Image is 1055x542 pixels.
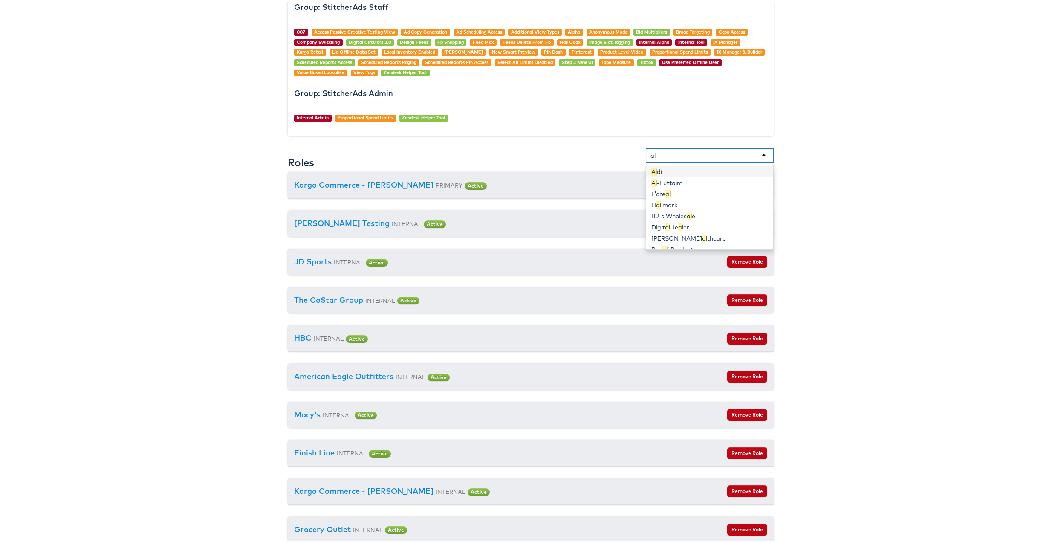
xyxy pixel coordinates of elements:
button: Remove Role [727,446,767,458]
a: Design Feeds [400,38,428,43]
a: Select All Limits Disabled [497,58,553,64]
a: Feeds Delete From Fb [503,38,551,43]
a: Pinterest [572,47,592,53]
button: Remove Role [727,293,767,304]
button: Remove Role [727,331,767,343]
a: Scheduled Reports Paging [361,58,416,64]
span: al [662,244,668,252]
a: Anonymous Mode [589,27,627,33]
a: Tiktok [640,58,653,64]
a: Internal Tool [678,38,705,43]
a: Local Inventory Enabled [384,47,435,53]
small: INTERNAL [396,371,425,379]
a: HBC [294,331,312,341]
a: The CoStar Group [294,293,363,303]
div: [PERSON_NAME] thcare [646,231,773,242]
span: Active [346,333,368,341]
a: IX Manager & Builder [717,47,762,53]
a: Scheduled Reports Access [297,58,352,64]
span: Active [366,257,388,265]
a: Internal Admin [297,113,329,119]
small: INTERNAL [334,257,364,264]
span: Active [424,219,446,226]
small: PRIMARY [436,180,462,187]
a: Kargo Commerce - [PERSON_NAME] [294,178,434,188]
a: Use Preferred Offline User [662,58,719,64]
h3: Roles [288,155,314,166]
a: Bid Multipliers [636,27,667,33]
input: Add user to company... [650,150,657,158]
small: INTERNAL [314,333,344,340]
span: Active [355,410,377,417]
span: Active [465,180,487,188]
a: Finish Line [294,446,335,456]
span: Al [651,177,657,185]
span: Active [369,448,391,456]
a: Ad Scheduling Access [456,27,502,33]
button: Remove Role [727,407,767,419]
a: American Eagle Outfitters [294,370,393,380]
span: Active [468,487,490,494]
a: Broad Targeting [676,27,710,33]
span: al [702,233,707,241]
a: [PERSON_NAME] [444,47,483,53]
span: Active [385,525,407,532]
a: Fb Shopping [437,38,464,43]
a: Lia Offline Data Set [332,47,376,53]
button: Remove Role [727,254,767,266]
a: Access Passive Creative Testing View [314,27,395,33]
div: Digit He er [646,220,773,231]
a: Additional View Types [511,27,559,33]
button: Remove Role [727,522,767,534]
a: Tape Measure [601,58,631,64]
span: al [665,222,670,229]
a: Kargo Commerce - [PERSON_NAME] [294,484,434,494]
a: Scheduled Reports Pin Access [425,58,488,64]
small: INTERNAL [337,448,367,455]
a: Product Level Video [600,47,643,53]
span: al [687,211,692,218]
div: H lmark [646,198,773,209]
a: Internal Alpha [639,38,669,43]
div: BJ's Wholes e [646,209,773,220]
a: Image Slot Tagging [589,38,630,43]
a: Alpha [568,27,580,33]
span: Active [428,372,450,380]
a: Digital Circulars 2.0 [349,38,391,43]
a: Zendesk Helper Tool [402,113,445,119]
a: Ccpa Access [719,27,745,33]
small: INTERNAL [392,218,422,226]
span: al [665,188,671,196]
a: Proportional Spend Limits [652,47,708,53]
button: Remove Role [727,484,767,496]
span: al [656,200,661,207]
h4: Group: StitcherAds Staff [294,1,767,10]
h4: Group: StitcherAds Admin [294,87,767,96]
a: JD Sports [294,255,332,265]
a: Feed Max [473,38,494,43]
div: -Futtaim [646,176,773,187]
button: Remove Role [727,369,767,381]
a: Step 3 New UI [562,58,593,64]
a: IX Manager [713,38,737,43]
a: Zendesk Helper Tool [384,68,427,74]
span: al [678,222,683,229]
a: [PERSON_NAME] Testing [294,217,390,226]
small: INTERNAL [436,486,465,493]
small: INTERNAL [353,525,383,532]
a: Ad Copy Generation [404,27,447,33]
a: Pin Dash [544,47,563,53]
a: Proportional Spend Limits [338,113,393,119]
div: di [646,165,773,176]
small: INTERNAL [323,410,353,417]
a: Macy's [294,408,321,418]
a: 007 [297,27,305,33]
div: L'ore [646,187,773,198]
span: Active [397,295,419,303]
a: New Smart Preview [492,47,535,53]
a: Kargo Retail [297,47,323,53]
a: Grocery Outlet [294,523,351,533]
div: Rup i Production [646,242,773,253]
span: Al [651,166,657,174]
a: Company Switching [297,38,340,43]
